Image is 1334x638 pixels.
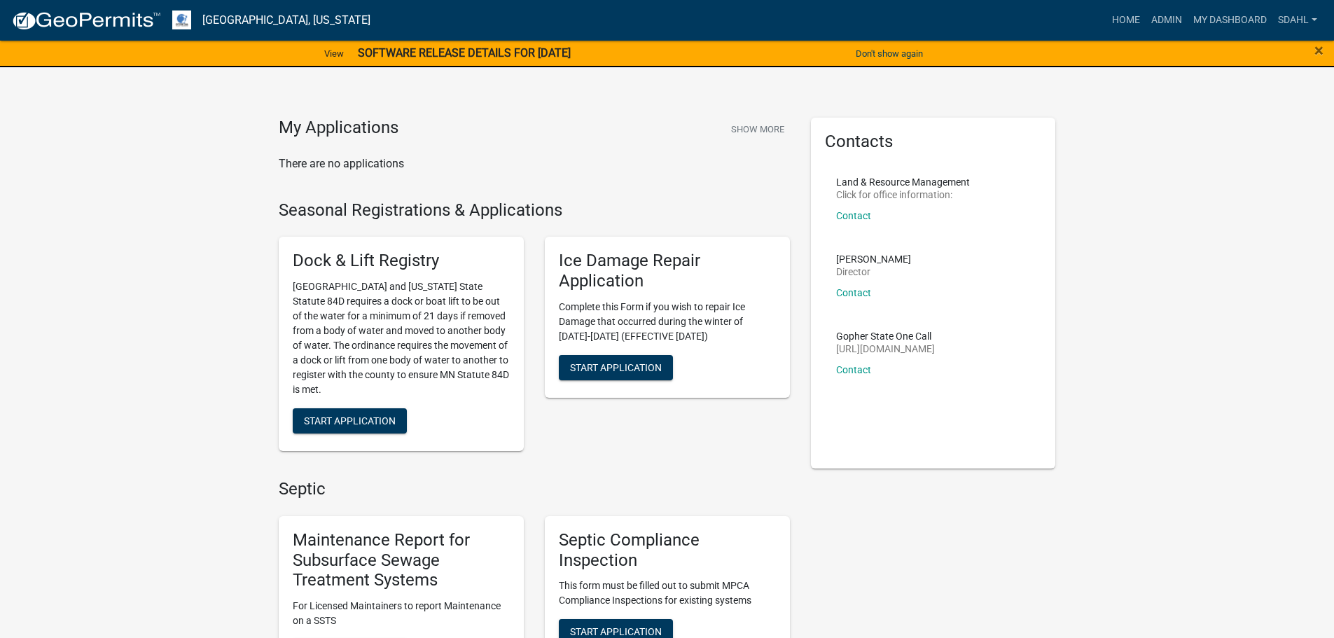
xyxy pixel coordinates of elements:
a: Contact [836,287,871,298]
h5: Maintenance Report for Subsurface Sewage Treatment Systems [293,530,510,590]
span: Start Application [570,361,662,373]
p: Complete this Form if you wish to repair Ice Damage that occurred during the winter of [DATE]-[DA... [559,300,776,344]
a: Home [1106,7,1146,34]
a: Admin [1146,7,1188,34]
p: Director [836,267,911,277]
button: Don't show again [850,42,929,65]
a: View [319,42,349,65]
p: Gopher State One Call [836,331,935,341]
span: × [1314,41,1323,60]
p: [GEOGRAPHIC_DATA] and [US_STATE] State Statute 84D requires a dock or boat lift to be out of the ... [293,279,510,397]
h4: Septic [279,479,790,499]
a: Contact [836,364,871,375]
p: Land & Resource Management [836,177,970,187]
p: There are no applications [279,155,790,172]
a: sdahl [1272,7,1323,34]
h5: Ice Damage Repair Application [559,251,776,291]
p: [URL][DOMAIN_NAME] [836,344,935,354]
h4: Seasonal Registrations & Applications [279,200,790,221]
span: Start Application [570,626,662,637]
span: Start Application [304,415,396,427]
button: Close [1314,42,1323,59]
button: Start Application [293,408,407,434]
img: Otter Tail County, Minnesota [172,11,191,29]
h4: My Applications [279,118,398,139]
a: Contact [836,210,871,221]
p: Click for office information: [836,190,970,200]
a: My Dashboard [1188,7,1272,34]
h5: Dock & Lift Registry [293,251,510,271]
h5: Septic Compliance Inspection [559,530,776,571]
strong: SOFTWARE RELEASE DETAILS FOR [DATE] [358,46,571,60]
p: For Licensed Maintainers to report Maintenance on a SSTS [293,599,510,628]
button: Start Application [559,355,673,380]
button: Show More [725,118,790,141]
p: This form must be filled out to submit MPCA Compliance Inspections for existing systems [559,578,776,608]
h5: Contacts [825,132,1042,152]
a: [GEOGRAPHIC_DATA], [US_STATE] [202,8,370,32]
p: [PERSON_NAME] [836,254,911,264]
